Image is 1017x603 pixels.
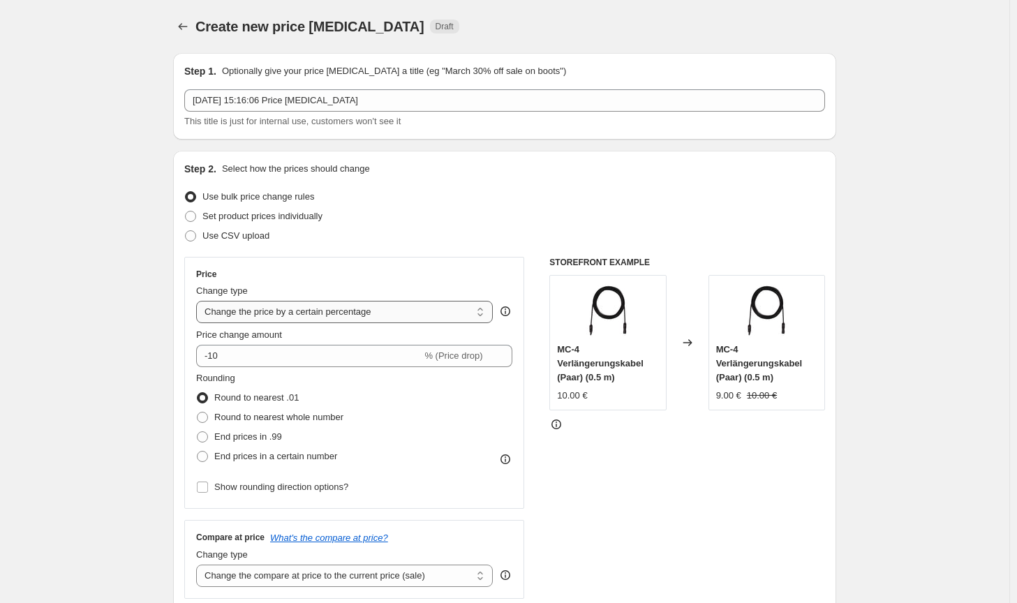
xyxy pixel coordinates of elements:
[498,304,512,318] div: help
[202,230,269,241] span: Use CSV upload
[214,482,348,492] span: Show rounding direction options?
[214,431,282,442] span: End prices in .99
[738,283,794,338] img: kabel.3_1_80x.webp
[184,89,825,112] input: 30% off holiday sale
[747,389,777,403] strike: 10.00 €
[214,392,299,403] span: Round to nearest .01
[214,412,343,422] span: Round to nearest whole number
[270,533,388,543] button: What's the compare at price?
[202,211,322,221] span: Set product prices individually
[716,344,803,382] span: MC-4 Verlängerungskabel (Paar) (0.5 m)
[173,17,193,36] button: Price change jobs
[498,568,512,582] div: help
[196,345,422,367] input: -15
[184,162,216,176] h2: Step 2.
[580,283,636,338] img: kabel.3_1_80x.webp
[424,350,482,361] span: % (Price drop)
[196,329,282,340] span: Price change amount
[196,373,235,383] span: Rounding
[196,532,265,543] h3: Compare at price
[222,64,566,78] p: Optionally give your price [MEDICAL_DATA] a title (eg "March 30% off sale on boots")
[196,285,248,296] span: Change type
[214,451,337,461] span: End prices in a certain number
[184,64,216,78] h2: Step 1.
[222,162,370,176] p: Select how the prices should change
[557,389,587,403] div: 10.00 €
[202,191,314,202] span: Use bulk price change rules
[436,21,454,32] span: Draft
[549,257,825,268] h6: STOREFRONT EXAMPLE
[557,344,644,382] span: MC-4 Verlängerungskabel (Paar) (0.5 m)
[716,389,741,403] div: 9.00 €
[196,549,248,560] span: Change type
[196,269,216,280] h3: Price
[195,19,424,34] span: Create new price [MEDICAL_DATA]
[184,116,401,126] span: This title is just for internal use, customers won't see it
